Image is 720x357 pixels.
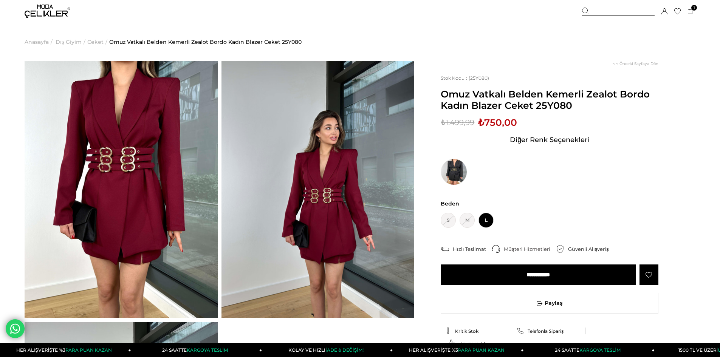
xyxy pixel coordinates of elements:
[453,246,492,252] div: Hızlı Teslimat
[109,23,302,61] a: Omuz Vatkalı Belden Kemerli Zealot Bordo Kadın Blazer Ceket 25Y080
[460,340,486,347] span: Tavsiye Et
[441,159,467,185] img: Omuz Vatkalı Belden Kemerli Zealot Siyah Kadın Blazer Ceket 25Y080
[579,347,620,353] span: KARGOYA TESLİM
[441,88,658,111] span: Omuz Vatkalı Belden Kemerli Zealot Bordo Kadın Blazer Ceket 25Y080
[444,328,509,334] a: Kritik Stok
[441,75,489,81] span: (25Y080)
[65,347,112,353] span: PARA PUAN KAZAN
[441,75,469,81] span: Stok Kodu
[504,246,556,252] div: Müşteri Hizmetleri
[393,343,523,357] a: HER ALIŞVERİŞTE %3PARA PUAN KAZAN
[25,5,70,18] img: logo
[441,117,474,128] span: ₺1.499,99
[455,328,478,334] span: Kritik Stok
[460,213,475,228] span: M
[478,213,494,228] span: L
[262,343,393,357] a: KOLAY VE HIZLIİADE & DEĞİŞİM!
[441,213,456,228] span: S
[524,343,655,357] a: 24 SAATTEKARGOYA TESLİM
[492,245,500,253] img: call-center.png
[131,343,262,357] a: 24 SAATTEKARGOYA TESLİM
[25,61,218,318] img: Zealot CEKET 25Y080
[187,347,228,353] span: KARGOYA TESLİM
[528,328,564,334] span: Telefonla Sipariş
[221,61,415,318] img: Zealot CEKET 25Y080
[510,134,589,146] span: Diğer Renk Seçenekleri
[441,200,658,207] span: Beden
[613,61,658,66] a: < < Önceki Sayfaya Dön
[25,23,54,61] li: >
[441,245,449,253] img: shipping.png
[517,328,582,334] a: Telefonla Sipariş
[556,245,564,253] img: security.png
[639,264,658,285] a: Favorilere Ekle
[56,23,87,61] li: >
[687,9,693,14] a: 1
[568,246,615,252] div: Güvenli Alışveriş
[56,23,82,61] a: Dış Giyim
[458,347,505,353] span: PARA PUAN KAZAN
[325,347,363,353] span: İADE & DEĞİŞİM!
[25,23,49,61] a: Anasayfa
[87,23,104,61] a: Ceket
[441,293,658,313] span: Paylaş
[87,23,109,61] li: >
[691,5,697,11] span: 1
[478,117,517,128] span: ₺750,00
